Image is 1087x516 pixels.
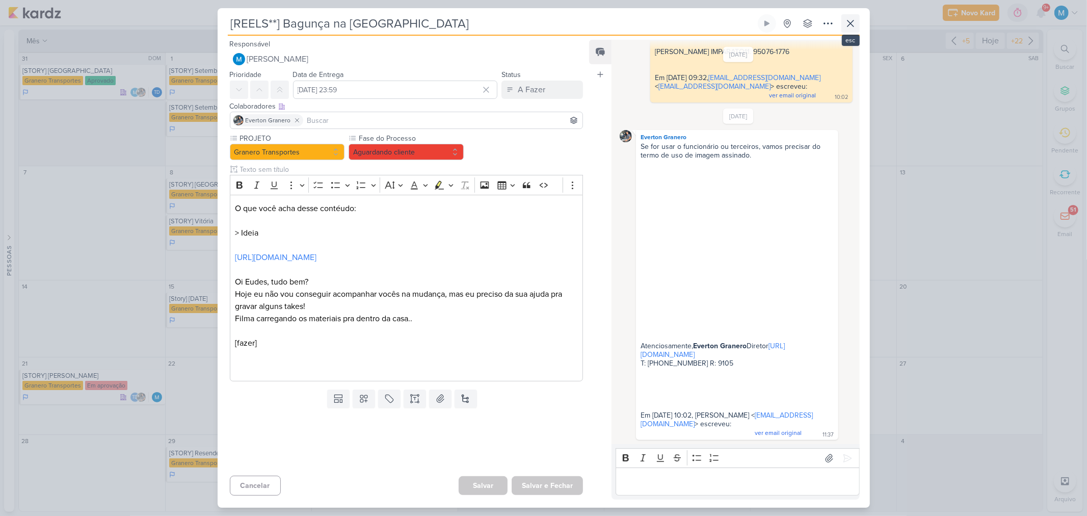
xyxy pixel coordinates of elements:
label: Status [501,70,521,79]
label: Fase do Processo [358,133,464,144]
span: Everton Granero [246,116,291,125]
label: Prioridade [230,70,262,79]
p: O que você acha desse contéudo: > Ideia [235,202,577,239]
p: [fazer] [235,337,577,374]
div: 10:02 [835,93,849,101]
span: ver email original [755,429,802,436]
b: Everton Granero [693,342,747,350]
label: Responsável [230,40,271,48]
a: [URL][DOMAIN_NAME] [641,342,785,359]
input: Select a date [293,81,498,99]
p: Filma carregando os materiais pra dentro da casa.. [235,313,577,325]
div: Editor toolbar [616,448,859,468]
button: Granero Transportes [230,144,345,160]
label: Data de Entrega [293,70,344,79]
span: [PERSON_NAME] [247,53,309,65]
div: esc [842,35,860,46]
button: Aguardando cliente [349,144,464,160]
span: Se for usar o funcionário ou terceiros, vamos precisar do termo de uso de imagem assinado. Atenci... [641,142,823,437]
div: Everton Granero [638,132,836,142]
input: Buscar [305,114,581,126]
button: Cancelar [230,476,281,496]
label: PROJETO [239,133,345,144]
a: [EMAIL_ADDRESS][DOMAIN_NAME] [658,82,771,91]
div: Editor editing area: main [230,195,584,382]
a: [EMAIL_ADDRESS][DOMAIN_NAME] [641,411,813,428]
a: [URL][DOMAIN_NAME] [235,252,316,263]
span: ver email original [769,92,816,99]
p: Oi Eudes, tudo bem? Hoje eu não vou conseguir acompanhar vocês na mudança, mas eu preciso da sua ... [235,276,577,313]
input: Kard Sem Título [228,14,756,33]
button: A Fazer [501,81,583,99]
img: MARIANA MIRANDA [233,53,245,65]
div: Colaboradores [230,101,584,112]
div: Editor toolbar [230,175,584,195]
input: Texto sem título [238,164,584,175]
button: [PERSON_NAME] [230,50,584,68]
div: Editor editing area: main [616,468,859,496]
a: [EMAIL_ADDRESS][DOMAIN_NAME] [708,73,820,82]
img: Everton Granero [620,130,632,142]
div: 11:37 [823,431,834,439]
div: Ligar relógio [763,19,771,28]
img: Everton Granero [233,115,244,125]
div: A Fazer [518,84,545,96]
